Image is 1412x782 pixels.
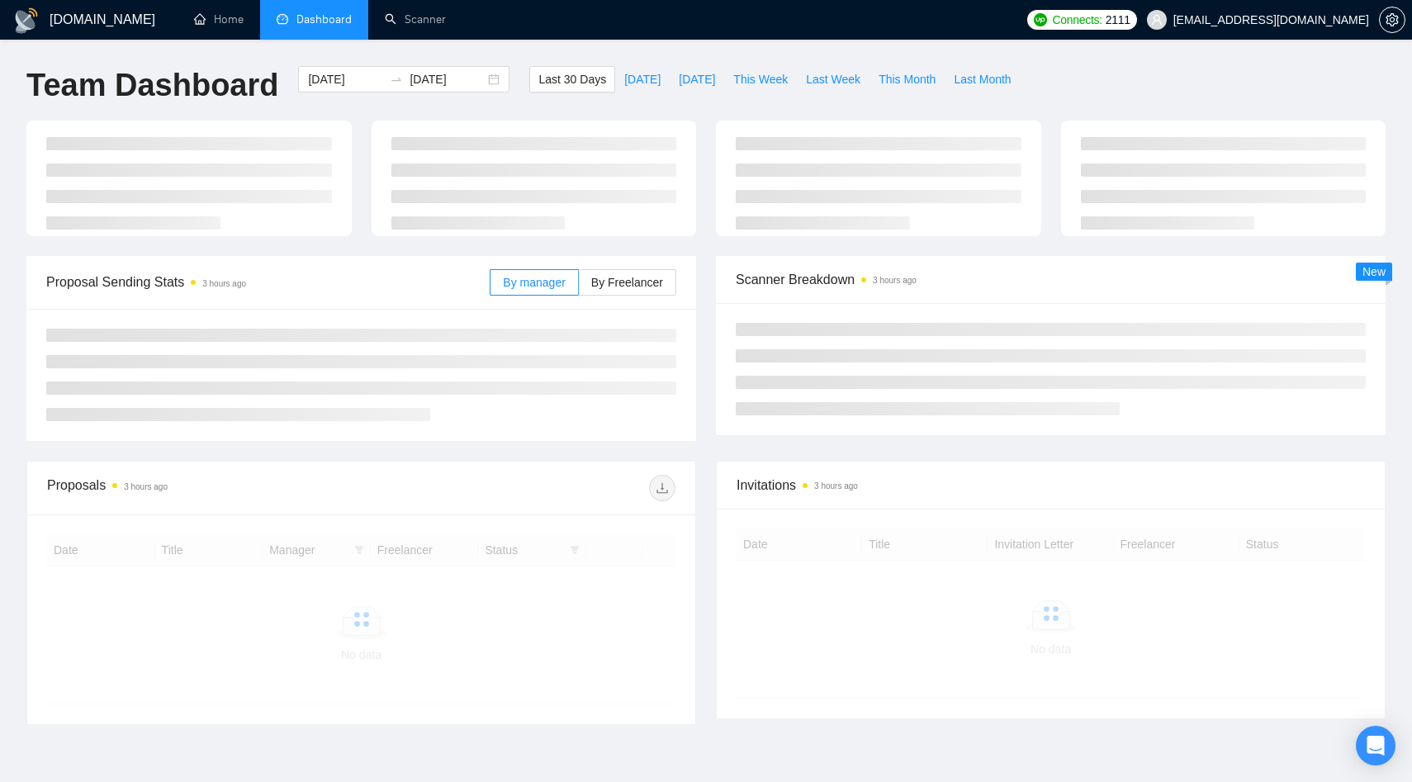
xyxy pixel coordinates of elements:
[670,66,724,92] button: [DATE]
[296,12,352,26] span: Dashboard
[390,73,403,86] span: swap-right
[873,276,917,285] time: 3 hours ago
[615,66,670,92] button: [DATE]
[797,66,869,92] button: Last Week
[202,279,246,288] time: 3 hours ago
[733,70,788,88] span: This Week
[308,70,383,88] input: Start date
[1356,726,1395,765] div: Open Intercom Messenger
[503,276,565,289] span: By manager
[591,276,663,289] span: By Freelancer
[1052,11,1102,29] span: Connects:
[1106,11,1130,29] span: 2111
[806,70,860,88] span: Last Week
[26,66,278,105] h1: Team Dashboard
[879,70,936,88] span: This Month
[1379,7,1405,33] button: setting
[945,66,1020,92] button: Last Month
[385,12,446,26] a: searchScanner
[679,70,715,88] span: [DATE]
[46,272,490,292] span: Proposal Sending Stats
[410,70,485,88] input: End date
[1379,13,1405,26] a: setting
[1151,14,1163,26] span: user
[194,12,244,26] a: homeHome
[736,269,1366,290] span: Scanner Breakdown
[529,66,615,92] button: Last 30 Days
[390,73,403,86] span: to
[1380,13,1405,26] span: setting
[277,13,288,25] span: dashboard
[538,70,606,88] span: Last 30 Days
[124,482,168,491] time: 3 hours ago
[724,66,797,92] button: This Week
[737,475,1365,495] span: Invitations
[1362,265,1386,278] span: New
[954,70,1011,88] span: Last Month
[1034,13,1047,26] img: upwork-logo.png
[13,7,40,34] img: logo
[47,475,362,501] div: Proposals
[814,481,858,491] time: 3 hours ago
[624,70,661,88] span: [DATE]
[869,66,945,92] button: This Month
